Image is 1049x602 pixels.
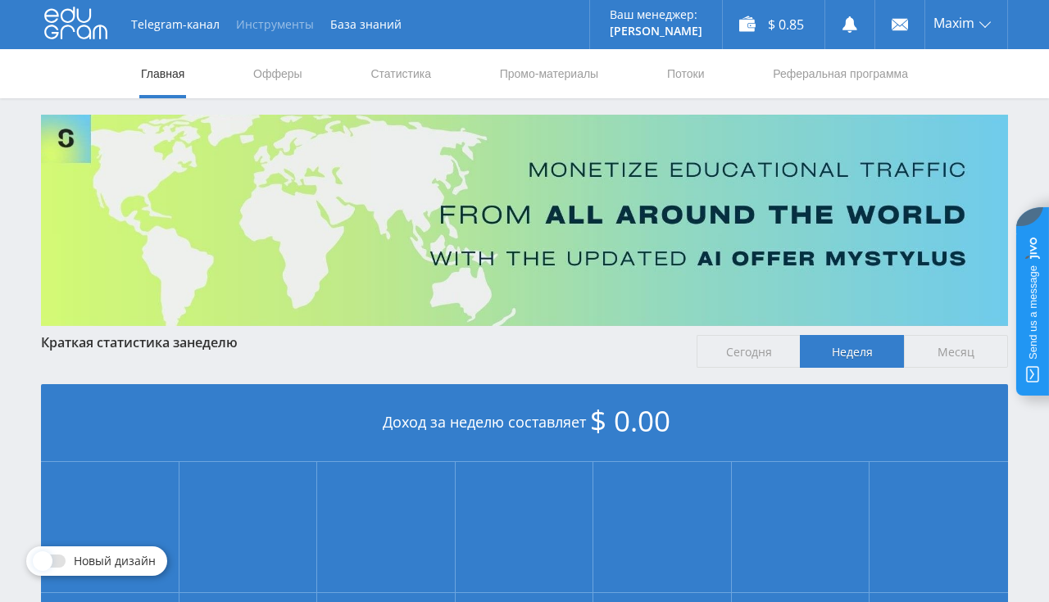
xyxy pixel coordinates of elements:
[187,333,238,351] span: неделю
[665,49,706,98] a: Потоки
[252,49,304,98] a: Офферы
[610,25,702,38] p: [PERSON_NAME]
[610,8,702,21] p: Ваш менеджер:
[904,335,1008,368] span: Месяц
[800,335,904,368] span: Неделя
[41,384,1008,462] div: Доход за неделю составляет
[41,335,680,350] div: Краткая статистика за
[139,49,186,98] a: Главная
[771,49,910,98] a: Реферальная программа
[41,115,1008,326] img: Banner
[590,401,670,440] span: $ 0.00
[74,554,156,568] span: Новый дизайн
[369,49,433,98] a: Статистика
[933,16,974,29] span: Maxim
[697,335,801,368] span: Сегодня
[498,49,600,98] a: Промо-материалы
